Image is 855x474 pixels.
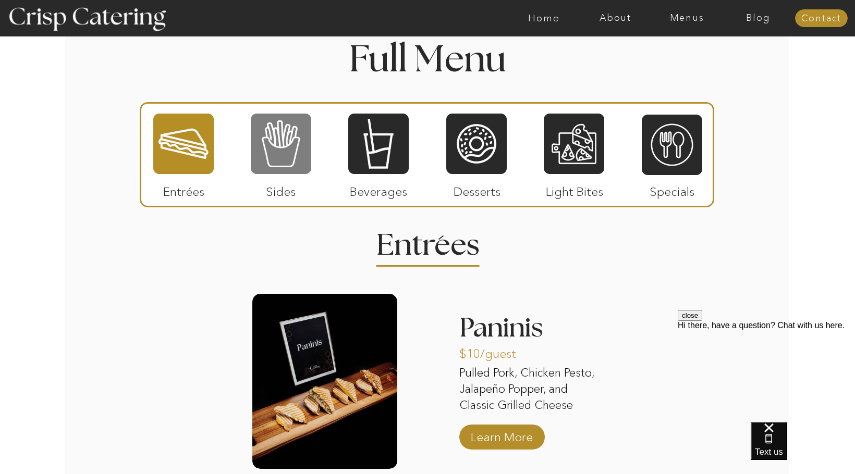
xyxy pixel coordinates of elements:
[459,336,529,366] p: $10/guest
[651,13,723,23] a: Menus
[467,419,536,450] a: Learn More
[637,174,706,204] p: Specials
[751,422,855,474] iframe: podium webchat widget bubble
[678,310,855,435] iframe: podium webchat widget prompt
[723,13,794,23] a: Blog
[459,315,604,348] h3: Paninis
[149,174,218,204] p: Entrées
[580,13,651,23] a: About
[508,13,580,23] a: Home
[795,14,848,24] a: Contact
[459,365,604,415] p: Pulled Pork, Chicken Pesto, Jalapeño Popper, and Classic Grilled Cheese
[283,42,572,73] h1: Full Menu
[442,174,511,204] p: Desserts
[376,231,479,251] h2: Entrees
[344,174,413,204] p: Beverages
[246,174,315,204] p: Sides
[540,174,609,204] p: Light Bites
